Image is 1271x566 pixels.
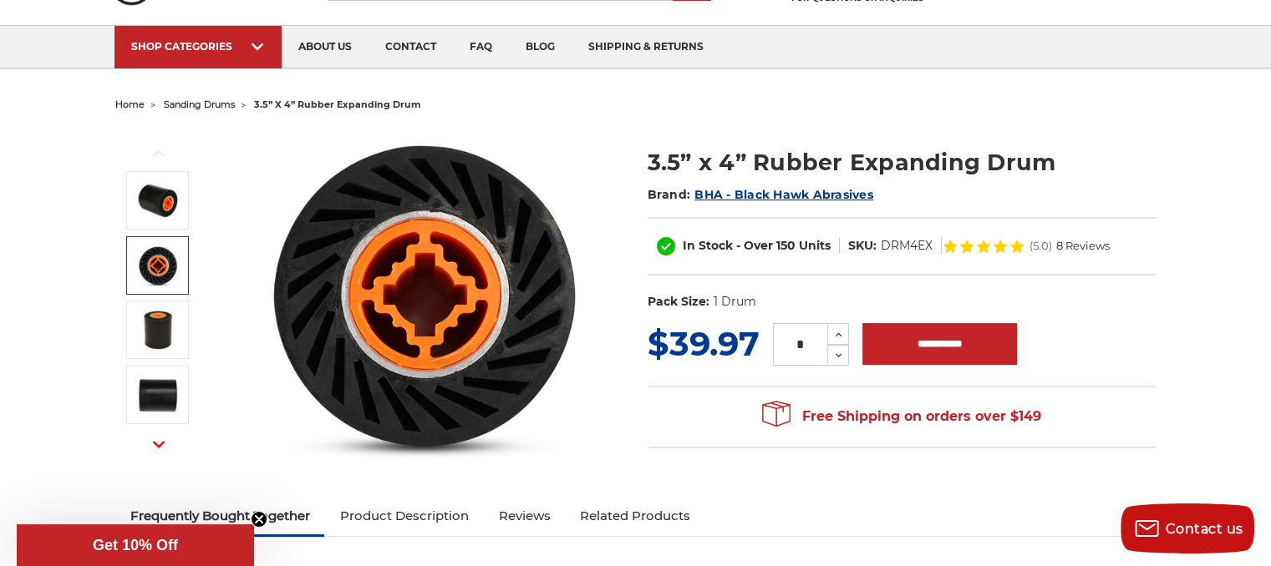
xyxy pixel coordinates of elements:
[648,293,709,311] dt: Pack Size:
[694,187,873,202] a: BHA - Black Hawk Abrasives
[137,309,179,351] img: Rubber expanding wheel for sanding drum
[1121,503,1254,553] button: Contact us
[93,537,178,553] span: Get 10% Off
[369,26,453,68] a: contact
[509,26,572,68] a: blog
[139,426,179,462] button: Next
[137,179,179,221] img: 3.5 inch rubber expanding drum for sanding belt
[1056,240,1110,251] span: 8 Reviews
[137,374,179,416] img: 3.5” x 4” Rubber Expanding Drum
[572,26,720,68] a: shipping & returns
[254,99,421,110] span: 3.5” x 4” rubber expanding drum
[799,238,831,253] span: Units
[736,238,773,253] span: - Over
[137,245,179,286] img: 3.5 inch x 4 inch expanding drum
[282,26,369,68] a: about us
[115,498,325,534] a: Frequently Bought Together
[164,99,235,110] a: sanding drums
[776,238,796,253] span: 150
[131,40,265,53] div: SHOP CATEGORIES
[713,293,755,311] dd: 1 Drum
[848,237,877,255] dt: SKU:
[1030,240,1052,251] span: (5.0)
[648,146,1157,179] h1: 3.5” x 4” Rubber Expanding Drum
[251,511,267,528] button: Close teaser
[324,498,483,534] a: Product Description
[453,26,509,68] a: faq
[683,238,733,253] span: In Stock
[115,99,145,110] a: home
[565,498,705,534] a: Related Products
[139,135,179,171] button: Previous
[648,323,760,364] span: $39.97
[648,187,691,202] span: Brand:
[881,237,933,255] dd: DRM4EX
[258,129,592,462] img: 3.5 inch rubber expanding drum for sanding belt
[483,498,565,534] a: Reviews
[762,400,1041,433] span: Free Shipping on orders over $149
[17,524,254,566] div: Get 10% OffClose teaser
[1166,521,1243,537] span: Contact us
